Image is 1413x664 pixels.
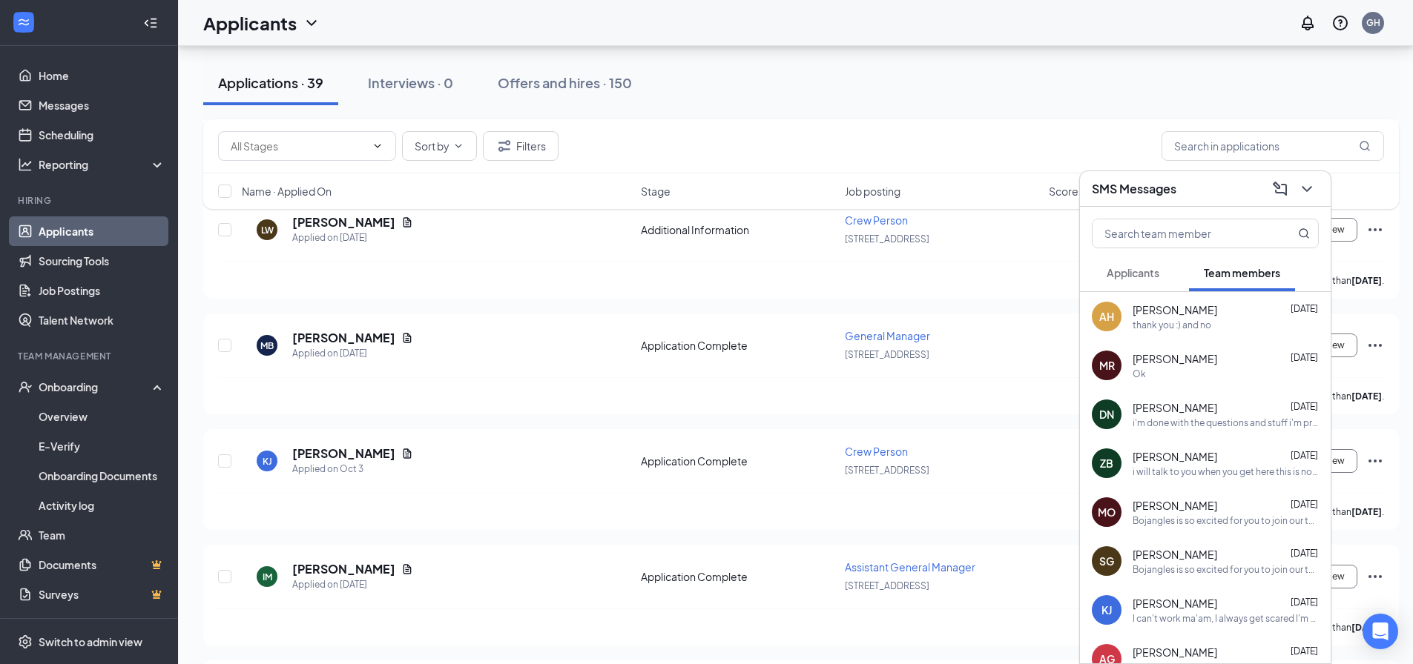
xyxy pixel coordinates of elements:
svg: ChevronDown [1298,180,1316,198]
span: [PERSON_NAME] [1133,351,1217,366]
b: [DATE] [1351,506,1382,517]
span: Job posting [845,184,900,199]
span: [STREET_ADDRESS] [845,349,929,360]
div: Applied on [DATE] [292,577,413,592]
svg: Ellipses [1366,452,1384,470]
div: DN [1099,407,1114,422]
div: Bojangles is so excited for you to join our team! Do you know anyone else who might be interested... [1133,563,1319,576]
input: All Stages [231,138,366,154]
div: Reporting [39,157,166,172]
div: Offers and hires · 150 [498,73,632,92]
button: ChevronDown [1295,177,1319,201]
div: KJ [263,455,272,468]
span: [STREET_ADDRESS] [845,580,929,591]
span: Assistant General Manager [845,560,975,574]
svg: WorkstreamLogo [16,15,31,30]
svg: ChevronDown [303,14,320,32]
div: Bojangles is so excited for you to join our team! Do you know anyone else who might be interested... [1133,514,1319,527]
svg: UserCheck [18,379,33,394]
div: Team Management [18,350,162,362]
span: Team members [1204,266,1280,279]
div: ZB [1100,456,1113,471]
input: Search team member [1093,219,1268,248]
div: Additional Information [641,222,836,237]
div: Ok [1133,368,1146,380]
h1: Applicants [203,10,297,36]
div: I can't work ma'am, I always get scared I'm sorry. [1133,612,1319,625]
a: Activity log [39,491,165,520]
span: [STREET_ADDRESS] [845,233,929,245]
a: Onboarding Documents [39,461,165,491]
b: [DATE] [1351,391,1382,402]
div: thank you :) and no [1133,319,1211,331]
a: Home [39,61,165,90]
span: [DATE] [1291,450,1318,461]
button: Sort byChevronDown [402,131,477,161]
div: LW [261,224,274,236]
span: General Manager [845,329,930,342]
svg: Ellipses [1366,221,1384,239]
a: E-Verify [39,431,165,461]
span: Crew Person [845,445,908,458]
h5: [PERSON_NAME] [292,330,395,346]
svg: Document [401,448,413,459]
span: [DATE] [1291,401,1318,412]
svg: MagnifyingGlass [1298,228,1310,239]
div: Applied on [DATE] [292,230,413,245]
h5: [PERSON_NAME] [292,445,395,462]
svg: ComposeMessage [1271,180,1289,198]
svg: Ellipses [1366,568,1384,585]
span: [DATE] [1291,548,1318,559]
a: Overview [39,402,165,431]
span: [DATE] [1291,645,1318,657]
div: IM [263,571,272,583]
span: [DATE] [1291,303,1318,314]
div: Applied on Oct 3 [292,462,413,477]
span: [PERSON_NAME] [1133,547,1217,562]
svg: Settings [18,634,33,649]
div: Application Complete [641,569,836,584]
span: Stage [641,184,671,199]
h5: [PERSON_NAME] [292,561,395,577]
a: Messages [39,90,165,120]
div: Onboarding [39,379,153,394]
span: [PERSON_NAME] [1133,302,1217,317]
span: [PERSON_NAME] [1133,596,1217,611]
a: Applicants [39,216,165,246]
a: DocumentsCrown [39,550,165,580]
svg: QuestionInfo [1331,14,1349,32]
span: [STREET_ADDRESS] [845,465,929,476]
div: Application Complete [641,338,836,353]
span: Sort by [415,141,449,151]
svg: Filter [495,137,513,155]
svg: Document [401,332,413,344]
a: Scheduling [39,120,165,150]
span: [DATE] [1291,352,1318,363]
span: [DATE] [1291,597,1318,608]
div: MR [1099,358,1115,373]
div: AH [1099,309,1114,324]
svg: Document [401,563,413,575]
a: Team [39,520,165,550]
span: Applicants [1107,266,1159,279]
div: KJ [1101,602,1112,617]
div: Interviews · 0 [368,73,453,92]
svg: ChevronDown [452,140,464,152]
span: [PERSON_NAME] [1133,498,1217,513]
div: MB [260,339,274,352]
button: ComposeMessage [1268,177,1292,201]
div: Applied on [DATE] [292,346,413,361]
div: Application Complete [641,454,836,468]
div: i will talk to you when you get here this is not the right place for that type of info [1133,465,1319,478]
span: [PERSON_NAME] [1133,449,1217,464]
a: Sourcing Tools [39,246,165,276]
b: [DATE] [1351,275,1382,286]
svg: Notifications [1299,14,1317,32]
a: SurveysCrown [39,580,165,609]
a: Talent Network [39,305,165,335]
div: Switch to admin view [39,634,142,649]
span: [DATE] [1291,499,1318,510]
svg: MagnifyingGlass [1359,140,1371,152]
div: i'm done with the questions and stuff i'm pretty sure [1133,416,1319,429]
span: Score [1049,184,1078,199]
